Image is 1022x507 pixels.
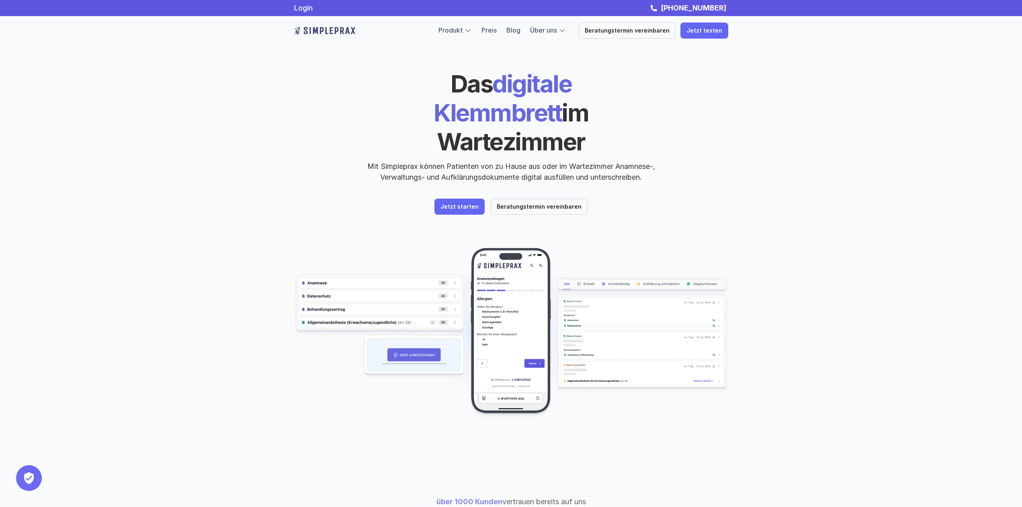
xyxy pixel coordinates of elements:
[436,496,586,507] p: vertrauen bereits auf uns
[451,69,493,98] span: Das
[360,161,662,183] p: Mit Simpleprax können Patienten von zu Hause aus oder im Wartezimmer Anamnese-, Verwaltungs- und ...
[481,26,497,34] a: Preis
[294,4,313,12] a: Login
[440,203,479,210] p: Jetzt starten
[686,27,722,34] p: Jetzt testen
[434,199,485,215] a: Jetzt starten
[506,26,520,34] a: Blog
[437,98,593,156] span: im Wartezimmer
[373,69,650,156] h1: digitale Klemmbrett
[659,4,728,12] a: [PHONE_NUMBER]
[497,203,582,210] p: Beratungstermin vereinbaren
[294,247,728,420] img: Beispielscreenshots aus der Simpleprax Anwendung
[579,23,676,39] a: Beratungstermin vereinbaren
[661,4,726,12] strong: [PHONE_NUMBER]
[436,497,502,506] span: über 1000 Kunden
[585,27,670,34] p: Beratungstermin vereinbaren
[530,26,557,34] a: Über uns
[491,199,588,215] a: Beratungstermin vereinbaren
[438,26,463,34] a: Produkt
[680,23,728,39] a: Jetzt testen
